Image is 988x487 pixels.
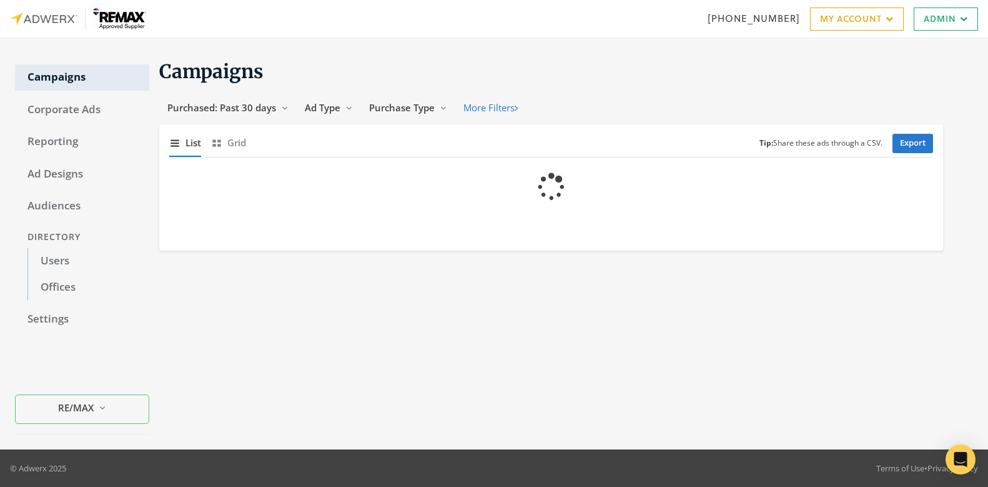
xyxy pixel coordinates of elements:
span: Campaigns [159,59,264,83]
b: Tip: [759,138,773,148]
a: Export [892,134,933,153]
a: Admin [914,8,978,31]
button: Ad Type [297,96,361,119]
button: List [169,129,201,156]
span: Purchased: Past 30 days [167,101,276,114]
span: Grid [227,136,246,150]
div: • [876,462,978,474]
button: Purchased: Past 30 days [159,96,297,119]
a: My Account [810,8,904,31]
small: Share these ads through a CSV. [759,138,882,149]
a: Offices [27,274,149,301]
a: Audiences [15,193,149,219]
span: List [185,136,201,150]
div: Open Intercom Messenger [946,444,976,474]
a: Corporate Ads [15,97,149,123]
a: Terms of Use [876,463,924,474]
p: © Adwerx 2025 [10,462,66,474]
button: RE/MAX [15,394,149,424]
button: Grid [211,129,246,156]
a: Campaigns [15,64,149,91]
div: Directory [15,226,149,249]
span: RE/MAX [58,401,94,415]
button: More Filters [455,96,526,119]
span: Purchase Type [369,101,435,114]
img: Adwerx [10,8,147,29]
a: Settings [15,306,149,333]
span: Ad Type [305,101,340,114]
a: Users [27,248,149,274]
a: Reporting [15,129,149,155]
a: Privacy Policy [927,463,978,474]
a: [PHONE_NUMBER] [708,12,800,25]
button: Purchase Type [361,96,455,119]
a: Ad Designs [15,161,149,188]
